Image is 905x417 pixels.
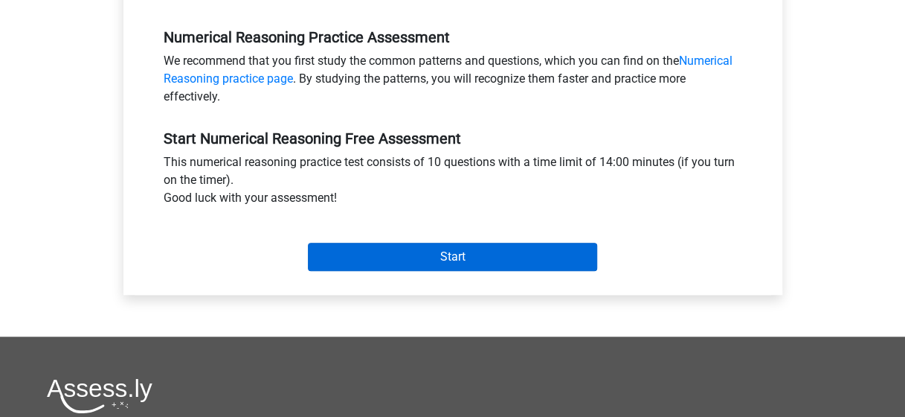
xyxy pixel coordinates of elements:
[47,378,152,413] img: Assessly logo
[164,130,742,147] h5: Start Numerical Reasoning Free Assessment
[152,153,753,213] div: This numerical reasoning practice test consists of 10 questions with a time limit of 14:00 minute...
[308,243,597,271] input: Start
[152,52,753,112] div: We recommend that you first study the common patterns and questions, which you can find on the . ...
[164,28,742,46] h5: Numerical Reasoning Practice Assessment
